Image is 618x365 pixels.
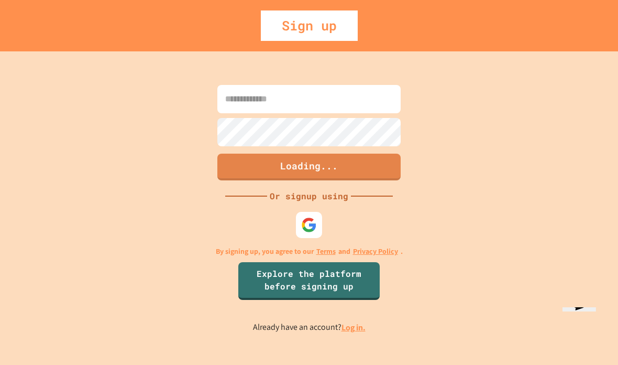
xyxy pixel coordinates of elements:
[267,190,351,202] div: Or signup using
[216,246,403,257] p: By signing up, you agree to our and .
[301,217,317,233] img: google-icon.svg
[253,321,366,334] p: Already have an account?
[217,154,401,180] button: Loading...
[261,10,358,41] div: Sign up
[558,307,609,356] iframe: chat widget
[238,262,380,300] a: Explore the platform before signing up
[341,322,366,333] a: Log in.
[353,246,398,257] a: Privacy Policy
[316,246,336,257] a: Terms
